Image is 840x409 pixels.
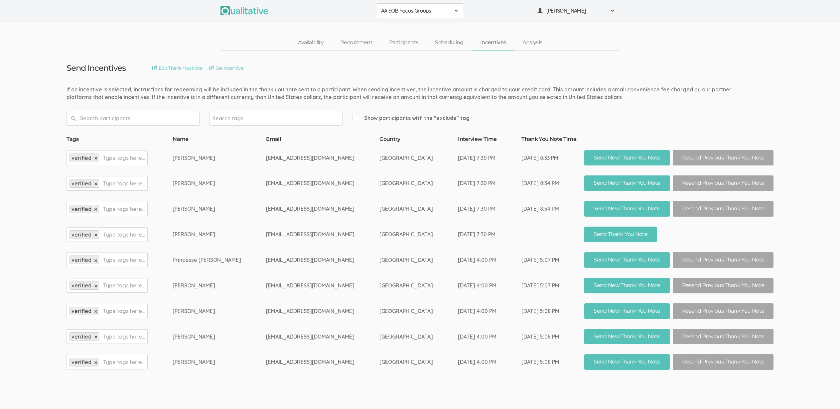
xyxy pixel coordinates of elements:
[266,247,379,273] td: [EMAIL_ADDRESS][DOMAIN_NAME]
[584,303,669,319] button: Send New Thank You Note
[673,150,774,166] button: Resend Previous Thank You Note
[381,7,450,15] span: AA SOB Focus Groups
[458,136,521,145] th: Interview Time
[584,150,669,166] button: Send New Thank You Note
[584,329,669,345] button: Send New Thank You Note
[584,227,657,242] button: Send Thank You Note
[71,359,91,365] span: verified
[458,247,521,273] td: [DATE] 4:00 PM
[94,232,97,238] a: ×
[94,155,97,161] a: ×
[379,196,458,222] td: [GEOGRAPHIC_DATA]
[521,256,559,264] div: [DATE] 5:07 PM
[94,207,97,212] a: ×
[103,332,145,341] input: Type tags here...
[94,334,97,340] a: ×
[266,145,379,170] td: [EMAIL_ADDRESS][DOMAIN_NAME]
[673,329,774,345] button: Resend Previous Thank You Note
[352,114,470,122] span: Show participants with the "exclude" tag
[290,36,332,50] a: Availability
[209,64,243,72] a: Set Incentive
[173,349,266,375] td: [PERSON_NAME]
[458,349,521,375] td: [DATE] 4:00 PM
[381,36,427,50] a: Participants
[584,175,669,191] button: Send New Thank You Note
[67,64,126,72] h3: Send Incentives
[266,298,379,324] td: [EMAIL_ADDRESS][DOMAIN_NAME]
[377,3,463,18] button: AA SOB Focus Groups
[379,273,458,298] td: [GEOGRAPHIC_DATA]
[673,303,774,319] button: Resend Previous Thank You Note
[67,111,200,126] input: Search participants
[521,136,584,145] th: Thank You Note Time
[212,114,254,123] input: Search tags
[71,180,91,187] span: verified
[67,86,753,101] div: If an incentive is selected, instructions for redeeming will be included in the thank you note se...
[173,324,266,350] td: [PERSON_NAME]
[103,179,145,188] input: Type tags here...
[71,206,91,212] span: verified
[521,282,559,289] div: [DATE] 5:07 PM
[266,222,379,247] td: [EMAIL_ADDRESS][DOMAIN_NAME]
[458,324,521,350] td: [DATE] 4:00 PM
[521,358,559,366] div: [DATE] 5:08 PM
[379,247,458,273] td: [GEOGRAPHIC_DATA]
[67,136,173,145] th: Tags
[103,230,145,239] input: Type tags here...
[458,273,521,298] td: [DATE] 4:00 PM
[673,354,774,370] button: Resend Previous Thank You Note
[379,324,458,350] td: [GEOGRAPHIC_DATA]
[379,298,458,324] td: [GEOGRAPHIC_DATA]
[103,358,145,366] input: Type tags here...
[103,153,145,162] input: Type tags here...
[71,282,91,289] span: verified
[379,349,458,375] td: [GEOGRAPHIC_DATA]
[94,360,97,365] a: ×
[521,154,559,162] div: [DATE] 8:33 PM
[103,281,145,290] input: Type tags here...
[673,175,774,191] button: Resend Previous Thank You Note
[71,154,91,161] span: verified
[458,196,521,222] td: [DATE] 7:30 PM
[379,170,458,196] td: [GEOGRAPHIC_DATA]
[584,201,669,217] button: Send New Thank You Note
[379,145,458,170] td: [GEOGRAPHIC_DATA]
[546,7,606,15] span: [PERSON_NAME]
[458,170,521,196] td: [DATE] 7:30 PM
[103,307,145,315] input: Type tags here...
[584,278,669,293] button: Send New Thank You Note
[173,170,266,196] td: [PERSON_NAME]
[173,298,266,324] td: [PERSON_NAME]
[266,349,379,375] td: [EMAIL_ADDRESS][DOMAIN_NAME]
[71,308,91,314] span: verified
[584,252,669,268] button: Send New Thank You Note
[266,170,379,196] td: [EMAIL_ADDRESS][DOMAIN_NAME]
[427,36,472,50] a: Scheduling
[266,136,379,145] th: Email
[521,205,559,213] div: [DATE] 8:34 PM
[521,333,559,341] div: [DATE] 5:08 PM
[266,196,379,222] td: [EMAIL_ADDRESS][DOMAIN_NAME]
[673,201,774,217] button: Resend Previous Thank You Note
[173,196,266,222] td: [PERSON_NAME]
[521,307,559,315] div: [DATE] 5:08 PM
[173,273,266,298] td: [PERSON_NAME]
[458,145,521,170] td: [DATE] 7:30 PM
[103,256,145,264] input: Type tags here...
[94,181,97,187] a: ×
[173,247,266,273] td: Princesse [PERSON_NAME]
[332,36,381,50] a: Recruitment
[458,298,521,324] td: [DATE] 4:00 PM
[584,354,669,370] button: Send New Thank You Note
[521,179,559,187] div: [DATE] 8:34 PM
[379,222,458,247] td: [GEOGRAPHIC_DATA]
[807,377,840,409] iframe: Chat Widget
[71,333,91,340] span: verified
[673,252,774,268] button: Resend Previous Thank You Note
[458,222,521,247] td: [DATE] 7:30 PM
[94,309,97,314] a: ×
[472,36,514,50] a: Incentives
[533,3,620,18] button: [PERSON_NAME]
[514,36,550,50] a: Analysis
